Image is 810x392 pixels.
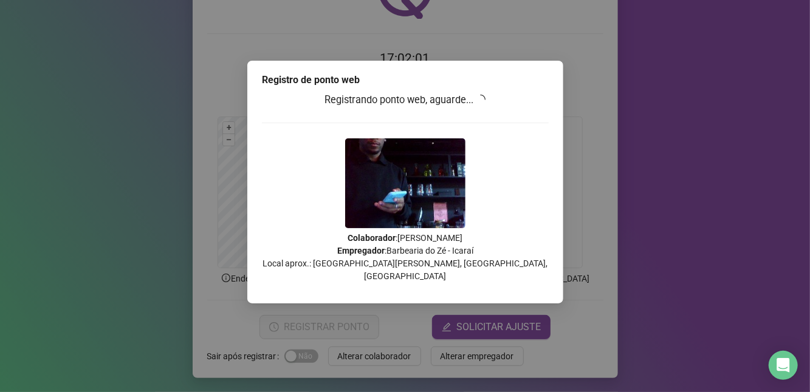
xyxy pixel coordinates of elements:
span: loading [475,94,486,105]
h3: Registrando ponto web, aguarde... [262,92,549,108]
div: Open Intercom Messenger [769,351,798,380]
div: Registro de ponto web [262,73,549,87]
img: 2Q== [345,138,465,228]
strong: Empregador [337,246,385,255]
strong: Colaborador [348,233,396,243]
p: : [PERSON_NAME] : Barbearia do Zé - Icaraí Local aprox.: [GEOGRAPHIC_DATA][PERSON_NAME], [GEOGRAP... [262,232,549,283]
